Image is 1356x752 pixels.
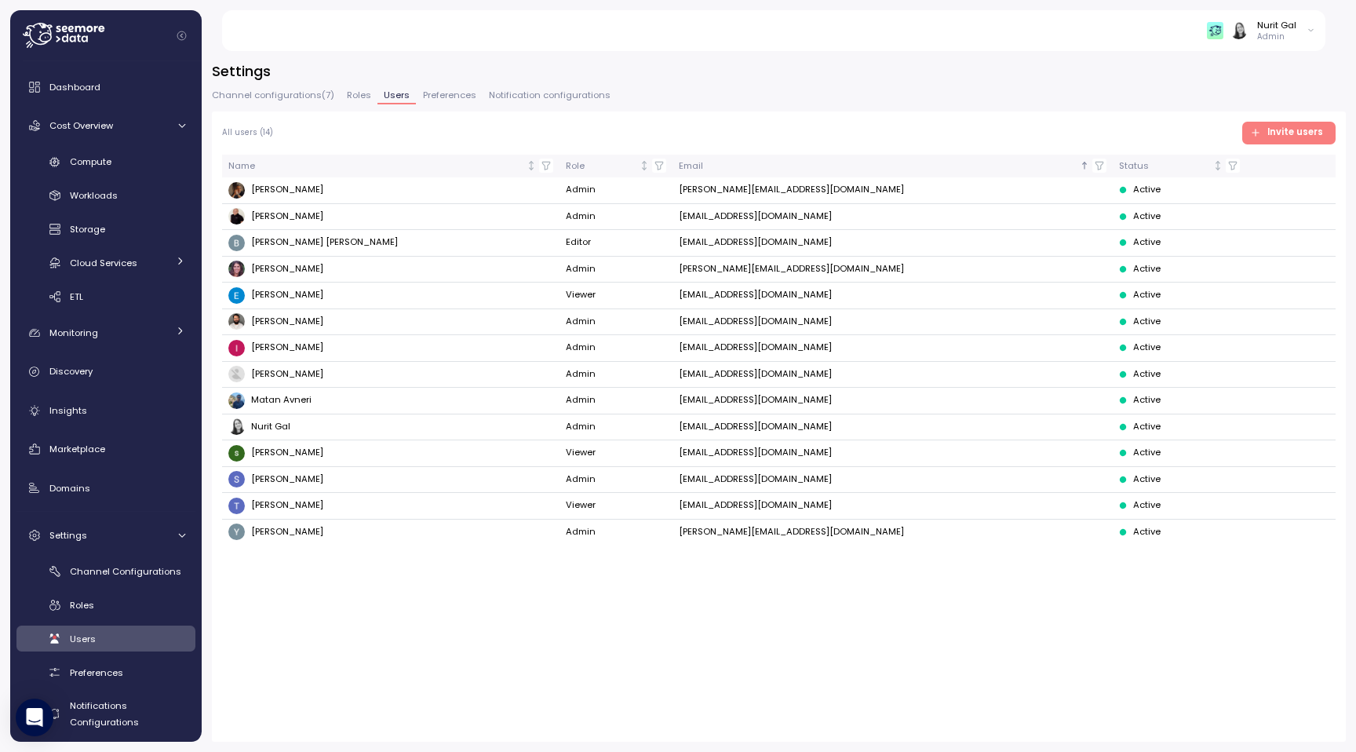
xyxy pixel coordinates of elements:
[16,659,195,685] a: Preferences
[251,367,323,381] span: [PERSON_NAME]
[560,493,673,520] td: Viewer
[1133,525,1161,539] span: Active
[673,177,1113,204] td: [PERSON_NAME][EMAIL_ADDRESS][DOMAIN_NAME]
[560,440,673,467] td: Viewer
[251,498,323,513] span: [PERSON_NAME]
[228,287,245,304] img: ACg8ocLeOUqxLG1j9yG-7_YPCufMCiby9mzhP4EPglfTV-ctGv0nqQ=s96-c
[1133,393,1161,407] span: Active
[1242,122,1336,144] button: Invite users
[228,313,245,330] img: ACg8ocLskjvUhBDgxtSFCRx4ztb74ewwa1VrVEuDBD_Ho1mrTsQB-QE=s96-c
[251,393,312,407] span: Matan Avneri
[560,204,673,231] td: Admin
[1267,122,1323,144] span: Invite users
[251,446,323,460] span: [PERSON_NAME]
[222,155,560,177] th: NameNot sorted
[673,257,1113,283] td: [PERSON_NAME][EMAIL_ADDRESS][DOMAIN_NAME]
[70,599,94,611] span: Roles
[560,230,673,257] td: Editor
[1133,341,1161,355] span: Active
[172,30,191,42] button: Collapse navigation
[49,482,90,495] span: Domains
[1133,315,1161,329] span: Active
[423,91,476,100] span: Preferences
[228,235,245,251] img: ACg8ocJyWE6xOp1B6yfOOo1RrzZBXz9fCX43NtCsscuvf8X-nP99eg=s96-c
[228,261,245,277] img: ACg8ocLDuIZlR5f2kIgtapDwVC7yp445s3OgbrQTIAV7qYj8P05r5pI=s96-c
[560,283,673,309] td: Viewer
[560,309,673,336] td: Admin
[1207,22,1223,38] img: 65f98ecb31a39d60f1f315eb.PNG
[489,91,611,100] span: Notification configurations
[212,91,334,100] span: Channel configurations ( 7 )
[16,183,195,209] a: Workloads
[560,155,673,177] th: RoleNot sorted
[16,699,53,736] div: Open Intercom Messenger
[16,395,195,426] a: Insights
[1257,31,1296,42] p: Admin
[1133,183,1161,197] span: Active
[70,290,83,303] span: ETL
[673,335,1113,362] td: [EMAIL_ADDRESS][DOMAIN_NAME]
[70,699,139,728] span: Notifications Configurations
[228,366,245,382] img: ACg8ocLfVH8Hlr-TAzanOU1QhE9bnY-_KzOcIbEfJLiLfbgx6O8GdQ=s96-c
[228,208,245,225] img: ALV-UjV4JZb8w8KMMJCkQleT602Op5UpDALxXXOOQLtWmO7Rt1KKoR4YFWhYZOlA8ZQDY7rUPK_U7noG1vo1rsaGu7SXR8s6w...
[384,91,410,100] span: Users
[16,558,195,584] a: Channel Configurations
[560,414,673,441] td: Admin
[16,317,195,349] a: Monitoring
[251,473,323,487] span: [PERSON_NAME]
[228,471,245,487] img: ACg8ocLCy7HMj59gwelRyEldAl2GQfy23E10ipDNf0SDYCnD3y85RA=s96-c
[1133,473,1161,487] span: Active
[228,392,245,409] img: ALV-UjVfSksKmUoXBNaDrFeS3Qi9tPjXMD7TSeXz2n-7POgtYERKmkpmgmFt31zyHvQOLKmUN4fZwhU0f2ISfnbVWZ2oxC16Y...
[16,520,195,551] a: Settings
[1133,210,1161,224] span: Active
[212,61,1346,81] h3: Settings
[673,309,1113,336] td: [EMAIL_ADDRESS][DOMAIN_NAME]
[49,404,87,417] span: Insights
[560,388,673,414] td: Admin
[228,418,245,435] img: ACg8ocIVugc3DtI--ID6pffOeA5XcvoqExjdOmyrlhjOptQpqjom7zQ=s96-c
[526,160,537,171] div: Not sorted
[228,445,245,462] img: ACg8ocLpgFvdexRpa8OPrgtR9CWhnS5M-MRY5__G2ZsaRmAoIBFfQA=s96-c
[673,155,1113,177] th: EmailSorted ascending
[1133,235,1161,250] span: Active
[1257,19,1296,31] div: Nurit Gal
[70,155,111,168] span: Compute
[16,693,195,735] a: Notifications Configurations
[560,177,673,204] td: Admin
[228,182,245,199] img: ACg8ocLFKfaHXE38z_35D9oG4qLrdLeB_OJFy4BOGq8JL8YSOowJeg=s96-c
[673,440,1113,467] td: [EMAIL_ADDRESS][DOMAIN_NAME]
[228,340,245,356] img: ACg8ocKLuhHFaZBJRg6H14Zm3JrTaqN1bnDy5ohLcNYWE-rfMITsOg=s96-c
[673,388,1113,414] td: [EMAIL_ADDRESS][DOMAIN_NAME]
[251,341,323,355] span: [PERSON_NAME]
[673,283,1113,309] td: [EMAIL_ADDRESS][DOMAIN_NAME]
[673,493,1113,520] td: [EMAIL_ADDRESS][DOMAIN_NAME]
[673,414,1113,441] td: [EMAIL_ADDRESS][DOMAIN_NAME]
[16,626,195,652] a: Users
[673,467,1113,494] td: [EMAIL_ADDRESS][DOMAIN_NAME]
[228,498,245,514] img: ACg8ocIPEMj17Ty1s-Y191xT0At6vmDgydd0EUuD2MPS7QtM2_nxuA=s96-c
[1079,160,1090,171] div: Sorted ascending
[70,223,105,235] span: Storage
[673,204,1113,231] td: [EMAIL_ADDRESS][DOMAIN_NAME]
[560,520,673,546] td: Admin
[560,335,673,362] td: Admin
[49,529,87,542] span: Settings
[228,159,523,173] div: Name
[1133,367,1161,381] span: Active
[639,160,650,171] div: Not sorted
[251,262,323,276] span: [PERSON_NAME]
[70,565,181,578] span: Channel Configurations
[251,315,323,329] span: [PERSON_NAME]
[70,633,96,645] span: Users
[16,592,195,618] a: Roles
[251,420,290,434] span: Nurit Gal
[251,288,323,302] span: [PERSON_NAME]
[251,183,323,197] span: [PERSON_NAME]
[49,327,98,339] span: Monitoring
[16,433,195,465] a: Marketplace
[1133,498,1161,513] span: Active
[228,524,245,540] img: ACg8ocKvqwnLMA34EL5-0z6HW-15kcrLxT5Mmx2M21tMPLYJnykyAQ=s96-c
[49,119,113,132] span: Cost Overview
[49,443,105,455] span: Marketplace
[1212,160,1223,171] div: Not sorted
